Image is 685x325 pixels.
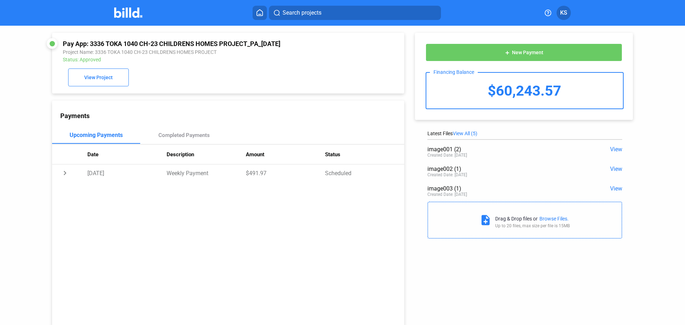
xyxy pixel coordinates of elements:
[70,132,123,138] div: Upcoming Payments
[60,112,404,120] div: Payments
[504,50,510,56] mat-icon: add
[63,40,327,47] div: Pay App: 3336 TOKA 1040 CH-23 CHILDRENS HOMES PROJECT_PA_[DATE]
[557,6,571,20] button: KS
[479,214,492,226] mat-icon: note_add
[269,6,441,20] button: Search projects
[114,7,142,18] img: Billd Company Logo
[158,132,210,138] div: Completed Payments
[87,144,167,164] th: Date
[560,9,567,17] span: KS
[610,185,622,192] span: View
[495,223,570,228] div: Up to 20 files, max size per file is 15MB
[87,164,167,182] td: [DATE]
[427,166,583,172] div: image002 (1)
[84,75,113,81] span: View Project
[427,185,583,192] div: image003 (1)
[325,144,404,164] th: Status
[426,44,622,61] button: New Payment
[430,69,478,75] div: Financing Balance
[427,192,467,197] div: Created Date: [DATE]
[63,57,327,62] div: Status: Approved
[167,144,246,164] th: Description
[427,153,467,158] div: Created Date: [DATE]
[246,164,325,182] td: $491.97
[63,49,327,55] div: Project Name: 3336 TOKA 1040 CH-23 CHILDRENS HOMES PROJECT
[539,216,569,222] div: Browse Files.
[426,73,623,108] div: $60,243.57
[246,144,325,164] th: Amount
[453,131,477,136] span: View All (5)
[283,9,321,17] span: Search projects
[427,146,583,153] div: image001 (2)
[167,164,246,182] td: Weekly Payment
[68,68,129,86] button: View Project
[325,164,404,182] td: Scheduled
[427,131,622,136] div: Latest Files
[512,50,543,56] span: New Payment
[427,172,467,177] div: Created Date: [DATE]
[495,216,538,222] div: Drag & Drop files or
[610,166,622,172] span: View
[610,146,622,153] span: View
